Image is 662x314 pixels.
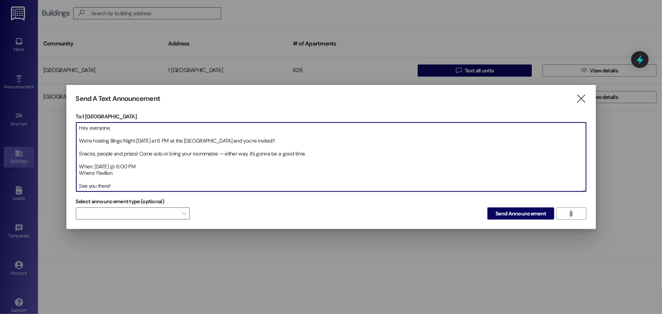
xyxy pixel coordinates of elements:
[76,122,586,192] textarea: Hey everyone, We’re hosting Bingo Night [DATE] at 6 PM at the [GEOGRAPHIC_DATA] and you’re invite...
[568,210,574,217] i: 
[576,95,587,103] i: 
[76,196,165,207] label: Select announcement type (optional)
[487,207,554,220] button: Send Announcement
[76,94,160,103] h3: Send A Text Announcement
[495,210,546,218] span: Send Announcement
[76,113,587,120] p: To: 1 [GEOGRAPHIC_DATA]
[76,122,587,192] div: Hey everyone, We’re hosting Bingo Night [DATE] at 6 PM at the [GEOGRAPHIC_DATA] and you’re invite...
